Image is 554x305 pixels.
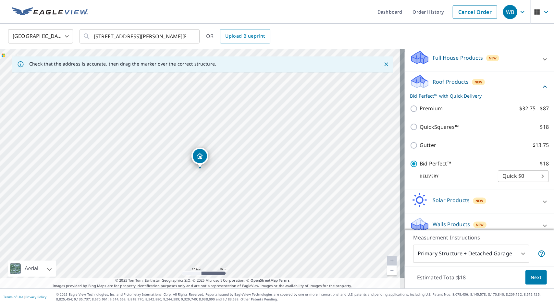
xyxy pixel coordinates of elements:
div: Aerial [23,261,40,277]
span: New [489,55,497,61]
p: Full House Products [433,54,483,62]
p: $13.75 [533,141,549,149]
div: Primary Structure + Detached Garage [413,245,529,263]
span: Upload Blueprint [225,32,265,40]
p: Solar Products [433,196,470,204]
p: Delivery [410,173,498,179]
p: $32.75 - $87 [519,104,549,113]
p: Measurement Instructions [413,234,546,241]
div: WB [503,5,517,19]
input: Search by address or latitude-longitude [94,27,186,45]
a: Terms of Use [3,295,23,299]
span: New [474,79,483,85]
div: Walls ProductsNew [410,217,549,235]
p: Bid Perfect™ with Quick Delivery [410,92,541,99]
a: OpenStreetMap [251,278,278,283]
img: EV Logo [12,7,88,17]
a: Terms [279,278,289,283]
p: $18 [540,123,549,131]
button: Next [525,270,547,285]
button: Close [382,60,390,68]
p: Roof Products [433,78,469,86]
div: Quick $0 [498,167,549,185]
p: Walls Products [433,220,470,228]
a: Current Level 20, Zoom In Disabled [387,256,397,266]
p: Bid Perfect™ [420,160,451,168]
div: Roof ProductsNewBid Perfect™ with Quick Delivery [410,74,549,99]
div: Aerial [8,261,56,277]
p: © 2025 Eagle View Technologies, Inc. and Pictometry International Corp. All Rights Reserved. Repo... [56,292,551,302]
div: OR [206,29,270,43]
div: Full House ProductsNew [410,50,549,68]
p: QuickSquares™ [420,123,459,131]
span: New [475,198,484,203]
a: Current Level 20, Zoom Out [387,266,397,275]
a: Privacy Policy [25,295,46,299]
a: Upload Blueprint [220,29,270,43]
span: Your report will include the primary structure and a detached garage if one exists. [538,250,546,258]
a: Cancel Order [453,5,497,19]
p: Premium [420,104,443,113]
p: | [3,295,46,299]
p: Check that the address is accurate, then drag the marker over the correct structure. [29,61,216,67]
div: Solar ProductsNew [410,193,549,211]
p: $18 [540,160,549,168]
span: New [476,222,484,227]
p: Estimated Total: $18 [412,270,471,285]
div: Dropped pin, building 1, Residential property, 314 Pine Ave Anna Maria, FL 34216 [191,148,208,168]
span: © 2025 TomTom, Earthstar Geographics SIO, © 2025 Microsoft Corporation, © [115,278,289,283]
p: Gutter [420,141,436,149]
div: [GEOGRAPHIC_DATA] [8,27,73,45]
span: Next [531,274,542,282]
